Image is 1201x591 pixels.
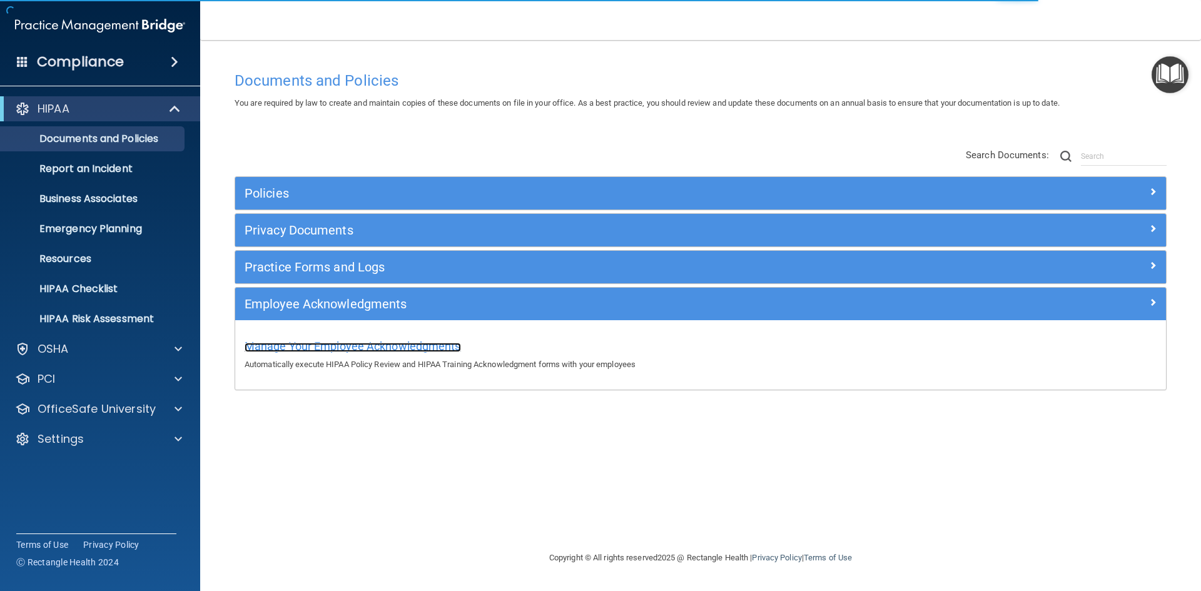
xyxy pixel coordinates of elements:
[245,297,924,311] h5: Employee Acknowledgments
[1152,56,1188,93] button: Open Resource Center
[245,357,1157,372] p: Automatically execute HIPAA Policy Review and HIPAA Training Acknowledgment forms with your emplo...
[245,343,461,352] a: Manage Your Employee Acknowledgments
[245,294,1157,314] a: Employee Acknowledgments
[8,283,179,295] p: HIPAA Checklist
[245,223,924,237] h5: Privacy Documents
[8,223,179,235] p: Emergency Planning
[8,253,179,265] p: Resources
[1081,147,1167,166] input: Search
[245,220,1157,240] a: Privacy Documents
[245,186,924,200] h5: Policies
[37,53,124,71] h4: Compliance
[235,73,1167,89] h4: Documents and Policies
[1060,151,1072,162] img: ic-search.3b580494.png
[38,341,69,356] p: OSHA
[38,371,55,386] p: PCI
[752,553,801,562] a: Privacy Policy
[83,538,139,551] a: Privacy Policy
[245,257,1157,277] a: Practice Forms and Logs
[16,538,68,551] a: Terms of Use
[15,341,182,356] a: OSHA
[235,98,1060,108] span: You are required by law to create and maintain copies of these documents on file in your office. ...
[15,402,182,417] a: OfficeSafe University
[15,432,182,447] a: Settings
[8,163,179,175] p: Report an Incident
[15,13,185,38] img: PMB logo
[38,402,156,417] p: OfficeSafe University
[15,371,182,386] a: PCI
[38,432,84,447] p: Settings
[8,193,179,205] p: Business Associates
[16,556,119,568] span: Ⓒ Rectangle Health 2024
[8,313,179,325] p: HIPAA Risk Assessment
[8,133,179,145] p: Documents and Policies
[245,340,461,353] span: Manage Your Employee Acknowledgments
[472,538,929,578] div: Copyright © All rights reserved 2025 @ Rectangle Health | |
[245,260,924,274] h5: Practice Forms and Logs
[966,149,1049,161] span: Search Documents:
[38,101,69,116] p: HIPAA
[804,553,852,562] a: Terms of Use
[245,183,1157,203] a: Policies
[15,101,181,116] a: HIPAA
